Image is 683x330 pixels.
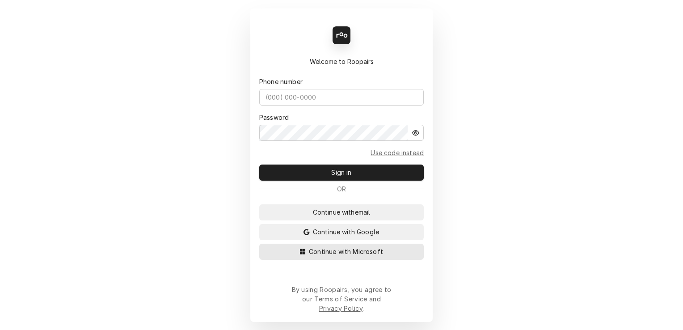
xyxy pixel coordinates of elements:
a: Privacy Policy [319,305,363,312]
div: Or [259,184,424,194]
label: Phone number [259,77,303,86]
div: Welcome to Roopairs [259,57,424,66]
input: (000) 000-0000 [259,89,424,106]
span: Continue with Google [311,227,381,237]
button: Continue with Google [259,224,424,240]
a: Go to Email and code form [371,148,424,157]
span: Continue with Microsoft [307,247,385,256]
div: By using Roopairs, you agree to our and . [291,285,392,313]
a: Terms of Service [314,295,367,303]
button: Continue with Microsoft [259,244,424,260]
button: Sign in [259,165,424,181]
button: Continue withemail [259,204,424,220]
span: Sign in [329,168,353,177]
label: Password [259,113,289,122]
span: Continue with email [311,207,372,217]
